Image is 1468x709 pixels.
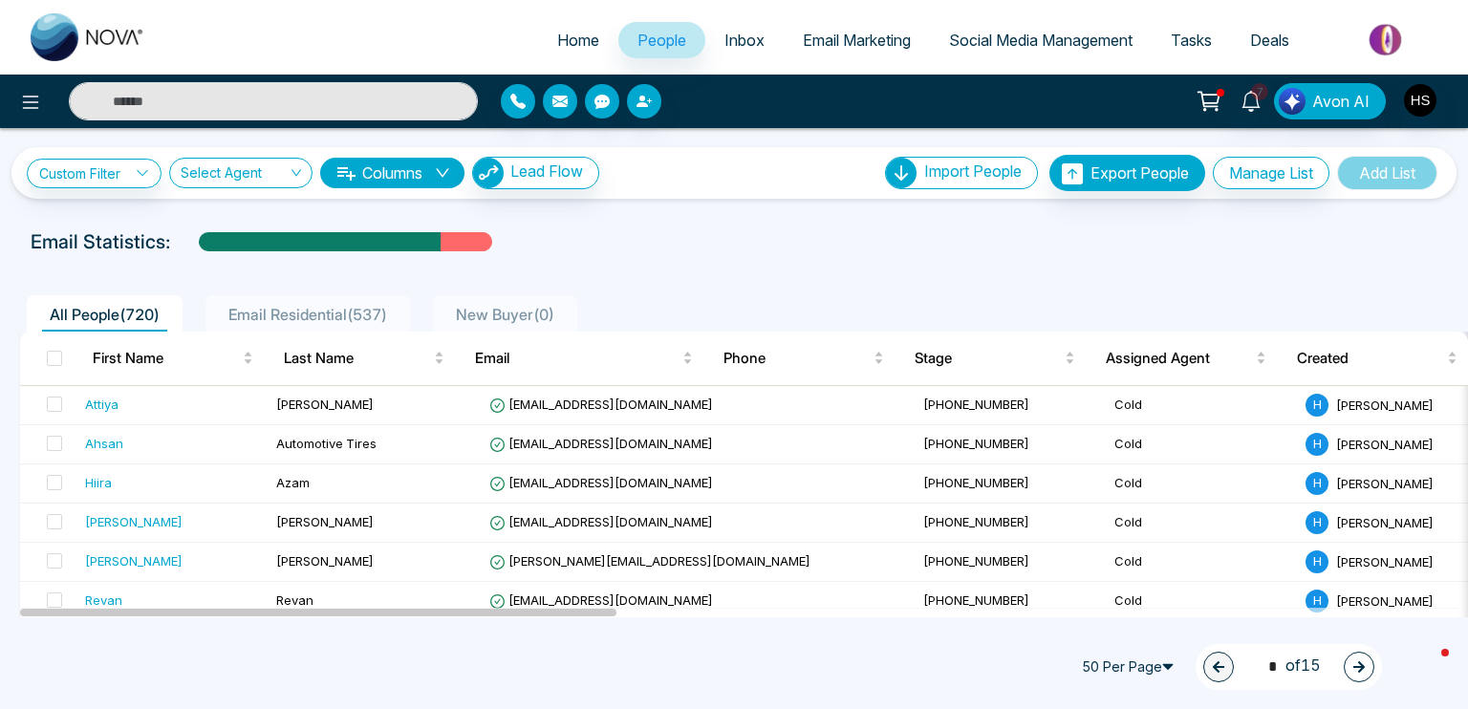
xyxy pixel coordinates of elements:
[85,473,112,492] div: Hiira
[1090,332,1282,385] th: Assigned Agent
[1107,386,1298,425] td: Cold
[637,31,686,50] span: People
[949,31,1133,50] span: Social Media Management
[1336,553,1434,569] span: [PERSON_NAME]
[31,227,170,256] p: Email Statistics:
[784,22,930,58] a: Email Marketing
[489,475,713,490] span: [EMAIL_ADDRESS][DOMAIN_NAME]
[1336,514,1434,529] span: [PERSON_NAME]
[473,158,504,188] img: Lead Flow
[269,332,460,385] th: Last Name
[460,332,708,385] th: Email
[276,553,374,569] span: [PERSON_NAME]
[284,347,430,370] span: Last Name
[705,22,784,58] a: Inbox
[538,22,618,58] a: Home
[489,553,810,569] span: [PERSON_NAME][EMAIL_ADDRESS][DOMAIN_NAME]
[1336,592,1434,608] span: [PERSON_NAME]
[1306,394,1328,417] span: H
[85,591,122,610] div: Revan
[1318,18,1457,61] img: Market-place.gif
[930,22,1152,58] a: Social Media Management
[1107,504,1298,543] td: Cold
[276,514,374,529] span: [PERSON_NAME]
[489,592,713,608] span: [EMAIL_ADDRESS][DOMAIN_NAME]
[77,332,269,385] th: First Name
[276,475,310,490] span: Azam
[708,332,899,385] th: Phone
[923,397,1029,412] span: [PHONE_NUMBER]
[435,165,450,181] span: down
[472,157,599,189] button: Lead Flow
[1257,654,1321,679] span: of 15
[489,436,713,451] span: [EMAIL_ADDRESS][DOMAIN_NAME]
[85,434,123,453] div: Ahsan
[1306,433,1328,456] span: H
[1107,425,1298,464] td: Cold
[1073,652,1188,682] span: 50 Per Page
[27,159,162,188] a: Custom Filter
[899,332,1090,385] th: Stage
[1306,550,1328,573] span: H
[557,31,599,50] span: Home
[276,592,313,608] span: Revan
[1107,543,1298,582] td: Cold
[276,397,374,412] span: [PERSON_NAME]
[923,514,1029,529] span: [PHONE_NUMBER]
[1336,397,1434,412] span: [PERSON_NAME]
[1106,347,1252,370] span: Assigned Agent
[93,347,239,370] span: First Name
[489,514,713,529] span: [EMAIL_ADDRESS][DOMAIN_NAME]
[1231,22,1308,58] a: Deals
[510,161,583,181] span: Lead Flow
[85,395,119,414] div: Attiya
[1107,582,1298,621] td: Cold
[85,551,183,570] div: [PERSON_NAME]
[1213,157,1329,189] button: Manage List
[923,436,1029,451] span: [PHONE_NUMBER]
[1403,644,1449,690] iframe: Intercom live chat
[1090,163,1189,183] span: Export People
[924,161,1022,181] span: Import People
[1306,590,1328,612] span: H
[923,475,1029,490] span: [PHONE_NUMBER]
[724,31,765,50] span: Inbox
[475,347,679,370] span: Email
[1279,88,1306,115] img: Lead Flow
[276,436,377,451] span: Automotive Tires
[489,397,713,412] span: [EMAIL_ADDRESS][DOMAIN_NAME]
[618,22,705,58] a: People
[1274,83,1386,119] button: Avon AI
[42,305,167,324] span: All People ( 720 )
[803,31,911,50] span: Email Marketing
[221,305,395,324] span: Email Residential ( 537 )
[464,157,599,189] a: Lead FlowLead Flow
[1250,31,1289,50] span: Deals
[31,13,145,61] img: Nova CRM Logo
[448,305,562,324] span: New Buyer ( 0 )
[723,347,870,370] span: Phone
[1171,31,1212,50] span: Tasks
[923,592,1029,608] span: [PHONE_NUMBER]
[1297,347,1443,370] span: Created
[1107,464,1298,504] td: Cold
[85,512,183,531] div: [PERSON_NAME]
[1251,83,1268,100] span: 7
[923,553,1029,569] span: [PHONE_NUMBER]
[1152,22,1231,58] a: Tasks
[1336,436,1434,451] span: [PERSON_NAME]
[915,347,1061,370] span: Stage
[1336,475,1434,490] span: [PERSON_NAME]
[1312,90,1370,113] span: Avon AI
[1306,472,1328,495] span: H
[1404,84,1436,117] img: User Avatar
[1228,83,1274,117] a: 7
[320,158,464,188] button: Columnsdown
[1049,155,1205,191] button: Export People
[1306,511,1328,534] span: H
